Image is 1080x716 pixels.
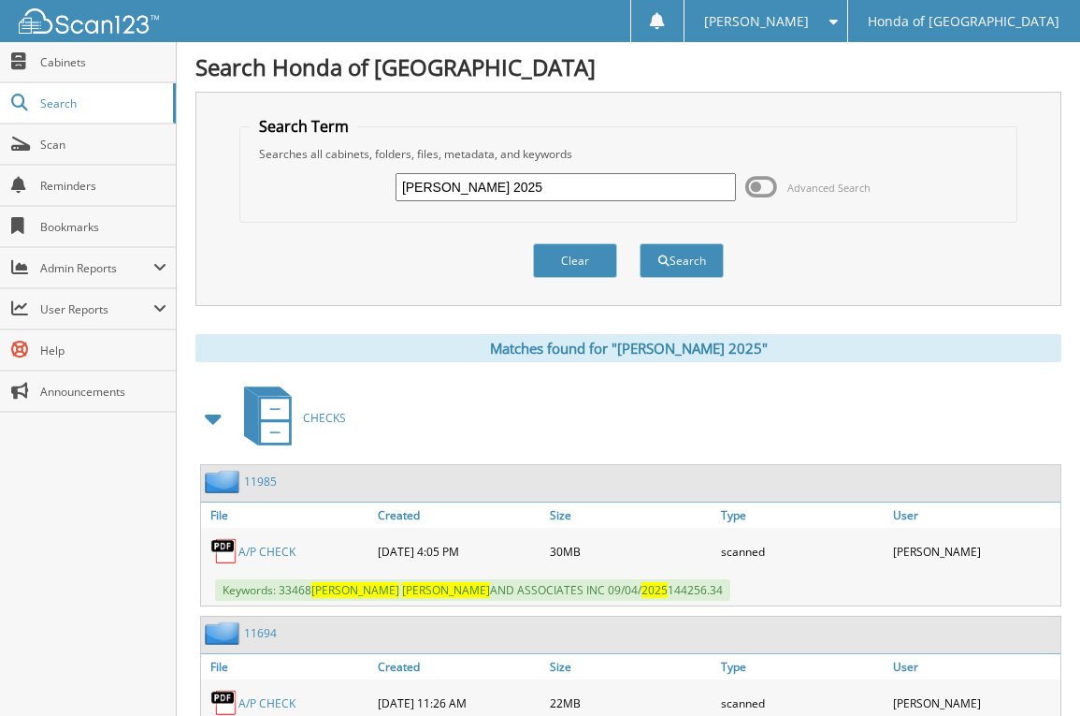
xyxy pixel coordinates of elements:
[210,537,238,565] img: PDF.png
[244,625,277,641] a: 11694
[402,582,490,598] span: [PERSON_NAME]
[716,533,888,570] div: scanned
[238,544,295,560] a: A/P CHECK
[640,243,724,278] button: Search
[40,260,153,276] span: Admin Reports
[233,381,346,455] a: CHECKS
[205,621,244,645] img: folder2.png
[250,116,358,137] legend: Search Term
[201,654,373,679] a: File
[373,654,545,679] a: Created
[704,16,809,27] span: [PERSON_NAME]
[716,654,888,679] a: Type
[201,503,373,528] a: File
[545,503,717,528] a: Size
[545,654,717,679] a: Size
[787,181,871,195] span: Advanced Search
[19,8,159,34] img: scan123-logo-white.svg
[888,654,1060,679] a: User
[40,219,166,235] span: Bookmarks
[888,503,1060,528] a: User
[986,626,1080,716] iframe: Chat Widget
[311,582,399,598] span: [PERSON_NAME]
[215,579,730,601] span: Keywords: 33468 AND ASSOCIATES INC 09/04/ 144256.34
[40,384,166,400] span: Announcements
[40,343,166,358] span: Help
[238,695,295,711] a: A/P CHECK
[40,178,166,194] span: Reminders
[641,582,668,598] span: 2025
[533,243,617,278] button: Clear
[40,95,164,111] span: Search
[250,146,1006,162] div: Searches all cabinets, folders, files, metadata, and keywords
[716,503,888,528] a: Type
[40,54,166,70] span: Cabinets
[40,301,153,317] span: User Reports
[373,533,545,570] div: [DATE] 4:05 PM
[195,51,1061,82] h1: Search Honda of [GEOGRAPHIC_DATA]
[373,503,545,528] a: Created
[868,16,1059,27] span: Honda of [GEOGRAPHIC_DATA]
[205,470,244,493] img: folder2.png
[545,533,717,570] div: 30MB
[888,533,1060,570] div: [PERSON_NAME]
[195,334,1061,362] div: Matches found for "[PERSON_NAME] 2025"
[303,410,346,426] span: CHECKS
[244,474,277,490] a: 11985
[40,137,166,153] span: Scan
